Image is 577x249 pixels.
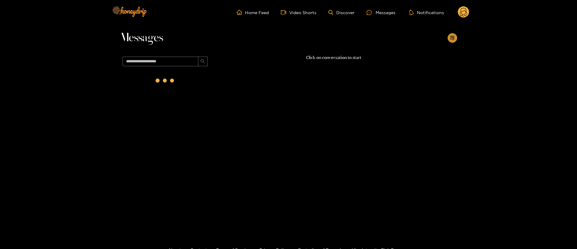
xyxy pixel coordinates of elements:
[210,54,457,61] p: Click on conversation to start
[120,31,163,45] span: Messages
[450,36,454,41] span: appstore-add
[328,10,355,15] a: Discover
[237,10,269,15] a: Home Feed
[281,10,289,15] span: video-camera
[448,33,457,43] button: appstore-add
[367,9,396,16] div: Messages
[200,59,205,64] span: search
[198,57,208,66] button: search
[237,10,245,15] span: home
[408,9,446,15] button: Notifications
[281,10,316,15] a: Video Shorts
